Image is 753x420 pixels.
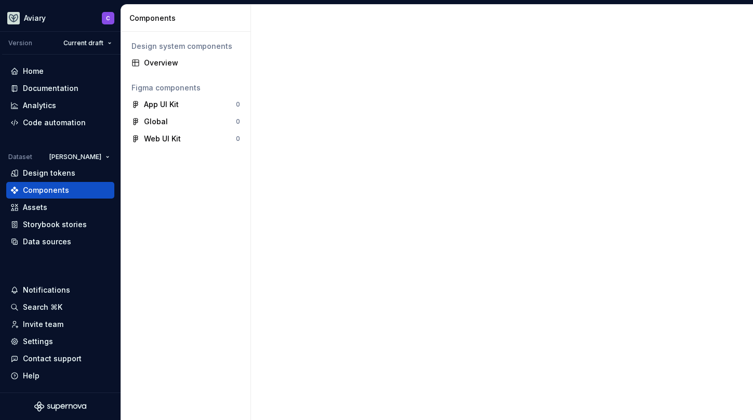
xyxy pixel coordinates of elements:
a: App UI Kit0 [127,96,244,113]
div: Home [23,66,44,76]
a: Global0 [127,113,244,130]
span: Current draft [63,39,103,47]
div: Code automation [23,117,86,128]
a: Overview [127,55,244,71]
div: Components [23,185,69,195]
a: Assets [6,199,114,216]
div: Settings [23,336,53,347]
button: [PERSON_NAME] [45,150,114,164]
div: Global [144,116,168,127]
div: Search ⌘K [23,302,62,312]
div: Notifications [23,285,70,295]
div: Data sources [23,237,71,247]
div: Contact support [23,353,82,364]
div: Figma components [131,83,240,93]
button: Contact support [6,350,114,367]
a: Web UI Kit0 [127,130,244,147]
div: Version [8,39,32,47]
a: Documentation [6,80,114,97]
div: Assets [23,202,47,213]
button: Current draft [59,36,116,50]
div: 0 [236,117,240,126]
div: 0 [236,100,240,109]
div: Help [23,371,39,381]
a: Code automation [6,114,114,131]
div: Design tokens [23,168,75,178]
div: Components [129,13,246,23]
a: Invite team [6,316,114,333]
a: Analytics [6,97,114,114]
svg: Supernova Logo [34,401,86,412]
span: [PERSON_NAME] [49,153,101,161]
div: 0 [236,135,240,143]
div: Aviary [24,13,46,23]
a: Design tokens [6,165,114,181]
div: App UI Kit [144,99,179,110]
a: Home [6,63,114,80]
img: 256e2c79-9abd-4d59-8978-03feab5a3943.png [7,12,20,24]
a: Data sources [6,233,114,250]
a: Settings [6,333,114,350]
div: Invite team [23,319,63,330]
div: C [106,14,110,22]
a: Storybook stories [6,216,114,233]
div: Dataset [8,153,32,161]
a: Components [6,182,114,199]
button: Notifications [6,282,114,298]
button: Search ⌘K [6,299,114,316]
div: Documentation [23,83,78,94]
button: AviaryC [2,7,118,29]
button: Help [6,367,114,384]
div: Storybook stories [23,219,87,230]
div: Overview [144,58,240,68]
div: Design system components [131,41,240,51]
div: Analytics [23,100,56,111]
div: Web UI Kit [144,134,181,144]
